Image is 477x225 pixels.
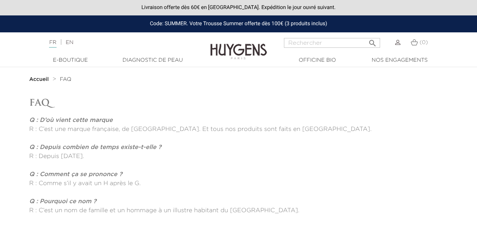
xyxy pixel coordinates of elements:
[366,36,379,46] button: 
[49,40,56,48] a: FR
[29,179,448,188] p: R : Comme s’il y avait un H après le G.
[29,199,97,205] strong: Q : Pourquoi ce nom ?
[29,172,123,178] strong: Q : Comment ça se prononce ?
[66,40,73,45] a: EN
[60,76,71,82] a: FAQ
[29,152,448,161] p: R : Depuis [DATE].
[29,206,448,215] p: R : C’est un nom de famille et un hommage à un illustre habitant du [GEOGRAPHIC_DATA].
[29,117,113,123] em: Q : D’où vient cette marque
[29,97,50,108] span: FAQ
[210,32,267,61] img: Huygens
[368,36,377,46] i: 
[29,144,161,151] strong: Q : Depuis combien de temps existe-t-elle ?
[29,76,51,82] a: Accueil
[362,56,437,64] a: Nos engagements
[115,56,190,64] a: Diagnostic de peau
[45,38,193,47] div: |
[280,56,355,64] a: Officine Bio
[29,77,49,82] strong: Accueil
[420,40,428,45] span: (0)
[33,56,108,64] a: E-Boutique
[60,77,71,82] span: FAQ
[284,38,380,48] input: Rechercher
[29,125,448,134] p: R : C’est une marque française, de [GEOGRAPHIC_DATA]. Et tous nos produits sont faits en [GEOGRAP...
